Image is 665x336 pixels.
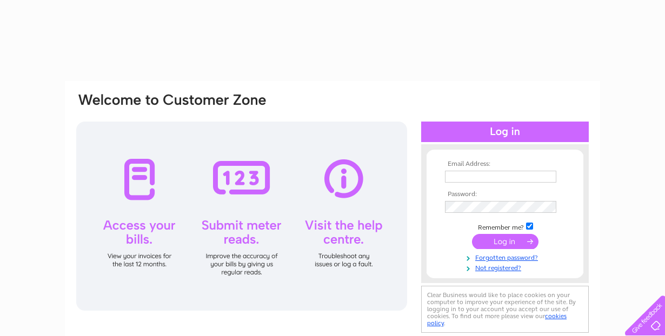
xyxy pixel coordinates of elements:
[445,252,568,262] a: Forgotten password?
[442,160,568,168] th: Email Address:
[472,234,538,249] input: Submit
[442,221,568,232] td: Remember me?
[445,262,568,272] a: Not registered?
[427,312,567,327] a: cookies policy
[442,191,568,198] th: Password:
[421,286,589,333] div: Clear Business would like to place cookies on your computer to improve your experience of the sit...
